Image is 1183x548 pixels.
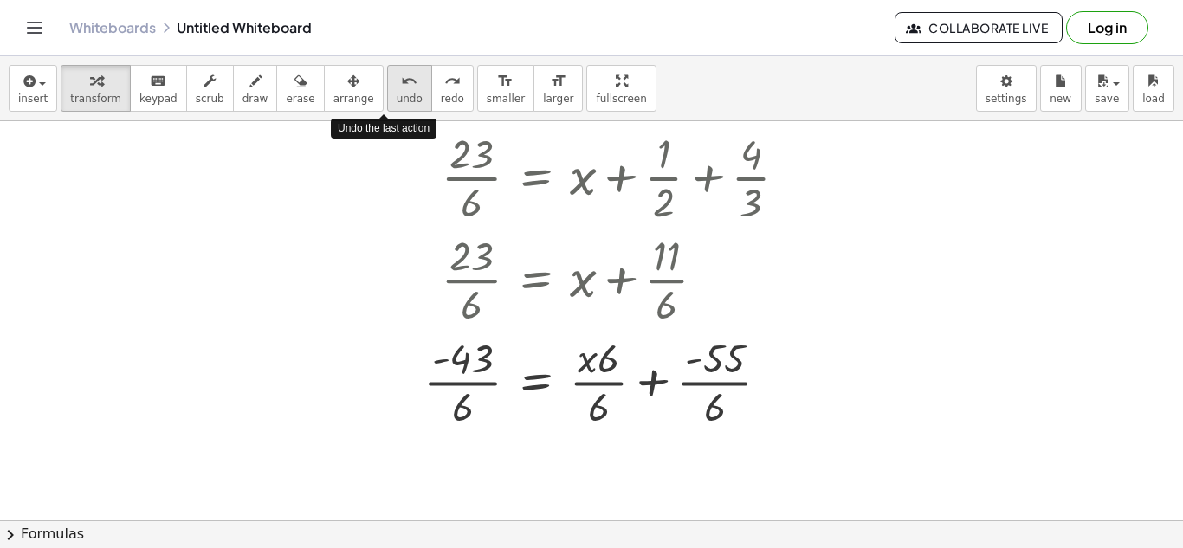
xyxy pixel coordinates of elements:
span: load [1142,93,1165,105]
span: fullscreen [596,93,646,105]
div: Undo the last action [331,119,436,139]
span: larger [543,93,573,105]
button: scrub [186,65,234,112]
button: save [1085,65,1129,112]
button: draw [233,65,278,112]
button: insert [9,65,57,112]
button: new [1040,65,1082,112]
button: arrange [324,65,384,112]
button: format_sizesmaller [477,65,534,112]
button: undoundo [387,65,432,112]
i: undo [401,71,417,92]
span: Collaborate Live [909,20,1048,35]
span: smaller [487,93,525,105]
i: format_size [550,71,566,92]
span: erase [286,93,314,105]
button: transform [61,65,131,112]
button: Log in [1066,11,1148,44]
button: redoredo [431,65,474,112]
span: keypad [139,93,178,105]
span: draw [242,93,268,105]
span: scrub [196,93,224,105]
i: format_size [497,71,514,92]
i: keyboard [150,71,166,92]
button: erase [276,65,324,112]
button: Toggle navigation [21,14,48,42]
button: load [1133,65,1174,112]
a: Whiteboards [69,19,156,36]
span: arrange [333,93,374,105]
span: save [1095,93,1119,105]
span: insert [18,93,48,105]
button: fullscreen [586,65,656,112]
button: Collaborate Live [895,12,1063,43]
span: transform [70,93,121,105]
span: new [1050,93,1071,105]
span: settings [986,93,1027,105]
button: keyboardkeypad [130,65,187,112]
span: redo [441,93,464,105]
i: redo [444,71,461,92]
button: format_sizelarger [533,65,583,112]
span: undo [397,93,423,105]
button: settings [976,65,1037,112]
